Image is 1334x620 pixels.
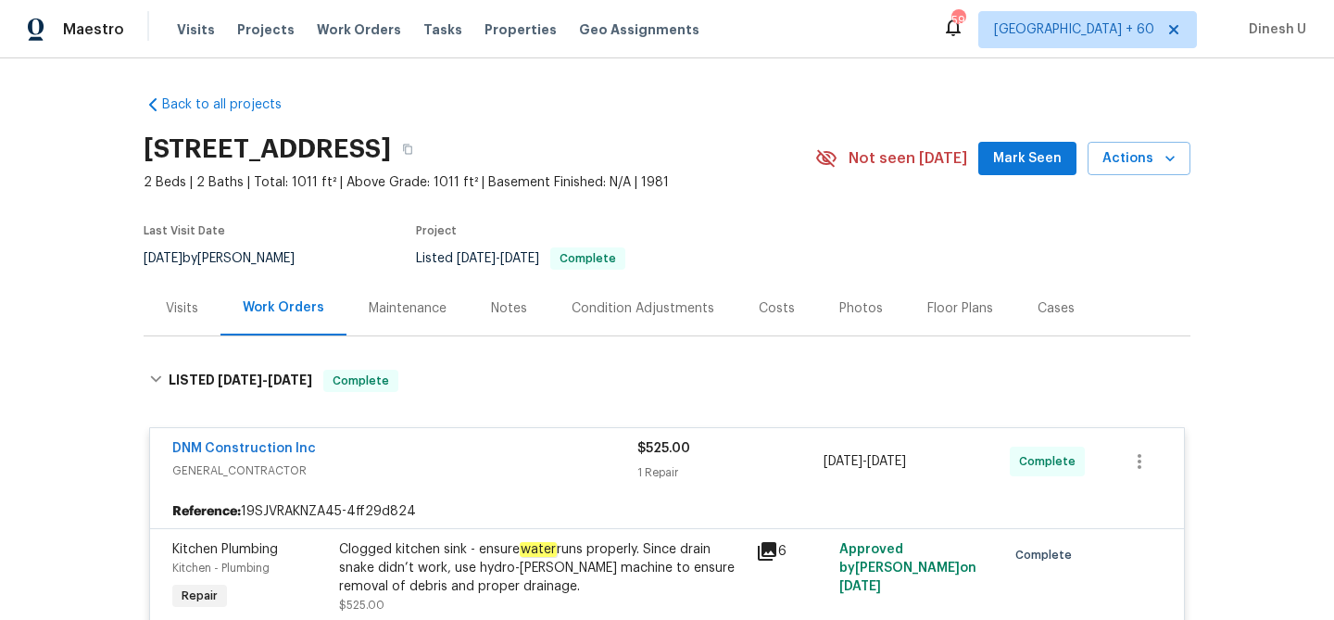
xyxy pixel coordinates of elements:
span: Last Visit Date [144,225,225,236]
div: Notes [491,299,527,318]
span: $525.00 [637,442,690,455]
span: - [218,373,312,386]
span: Complete [552,253,623,264]
span: Complete [1019,452,1083,471]
span: 2 Beds | 2 Baths | Total: 1011 ft² | Above Grade: 1011 ft² | Basement Finished: N/A | 1981 [144,173,815,192]
div: by [PERSON_NAME] [144,247,317,270]
span: - [457,252,539,265]
div: 1 Repair [637,463,824,482]
span: Actions [1102,147,1176,171]
span: [DATE] [867,455,906,468]
span: Visits [177,20,215,39]
div: Costs [759,299,795,318]
div: Visits [166,299,198,318]
div: Photos [839,299,883,318]
span: Listed [416,252,625,265]
span: - [824,452,906,471]
span: [GEOGRAPHIC_DATA] + 60 [994,20,1154,39]
span: [DATE] [218,373,262,386]
h6: LISTED [169,370,312,392]
button: Mark Seen [978,142,1076,176]
div: Maintenance [369,299,447,318]
span: $525.00 [339,600,384,611]
a: Back to all projects [144,95,321,114]
span: Properties [485,20,557,39]
span: Projects [237,20,295,39]
span: Mark Seen [993,147,1062,171]
span: [DATE] [839,580,881,593]
div: Clogged kitchen sink - ensure runs properly. Since drain snake didn’t work, use hydro-[PERSON_NAM... [339,540,745,596]
span: Approved by [PERSON_NAME] on [839,543,976,593]
span: [DATE] [500,252,539,265]
span: Work Orders [317,20,401,39]
em: water [520,542,557,557]
span: Geo Assignments [579,20,699,39]
span: Tasks [423,23,462,36]
span: Not seen [DATE] [849,149,967,168]
div: LISTED [DATE]-[DATE]Complete [144,351,1190,411]
div: Condition Adjustments [572,299,714,318]
span: Project [416,225,457,236]
div: 6 [756,540,828,563]
button: Copy Address [391,133,424,166]
span: GENERAL_CONTRACTOR [172,462,637,480]
span: [DATE] [144,252,182,265]
span: Kitchen Plumbing [172,543,278,556]
a: DNM Construction Inc [172,442,316,455]
span: Complete [1015,546,1079,564]
span: [DATE] [268,373,312,386]
div: 594 [951,11,964,30]
div: Work Orders [243,298,324,317]
div: Cases [1038,299,1075,318]
span: Maestro [63,20,124,39]
span: Complete [325,372,396,390]
b: Reference: [172,502,241,521]
button: Actions [1088,142,1190,176]
span: Repair [174,587,225,605]
div: Floor Plans [927,299,993,318]
span: Dinesh U [1241,20,1306,39]
div: 19SJVRAKNZA45-4ff29d824 [150,495,1184,528]
span: [DATE] [824,455,862,468]
span: Kitchen - Plumbing [172,563,270,574]
span: [DATE] [457,252,496,265]
h2: [STREET_ADDRESS] [144,140,391,158]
